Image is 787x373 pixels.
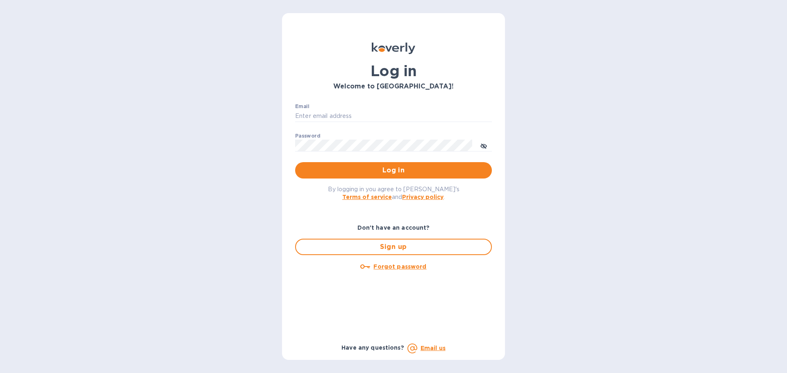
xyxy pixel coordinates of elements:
[302,165,485,175] span: Log in
[475,137,492,154] button: toggle password visibility
[328,186,459,200] span: By logging in you agree to [PERSON_NAME]'s and .
[295,162,492,179] button: Log in
[295,104,309,109] label: Email
[341,344,404,351] b: Have any questions?
[342,194,392,200] a: Terms of service
[373,263,426,270] u: Forgot password
[295,83,492,90] h3: Welcome to [GEOGRAPHIC_DATA]!
[295,62,492,79] h1: Log in
[303,242,484,252] span: Sign up
[295,110,492,122] input: Enter email address
[295,133,320,138] label: Password
[421,345,446,351] a: Email us
[372,43,415,54] img: Koverly
[402,194,444,200] a: Privacy policy
[295,239,492,255] button: Sign up
[357,224,430,231] b: Don't have an account?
